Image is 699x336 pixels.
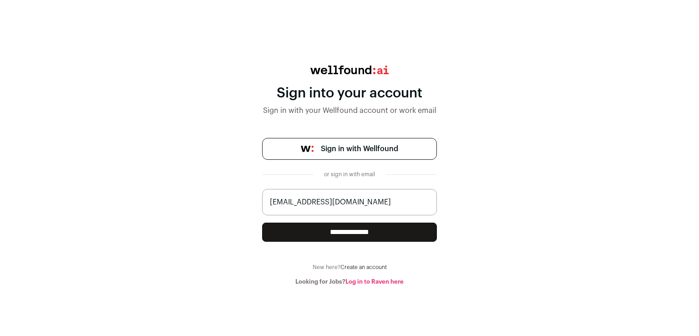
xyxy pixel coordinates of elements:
input: name@work-email.com [262,189,437,215]
div: Sign into your account [262,85,437,102]
a: Sign in with Wellfound [262,138,437,160]
a: Create an account [340,265,387,270]
img: wellfound-symbol-flush-black-fb3c872781a75f747ccb3a119075da62bfe97bd399995f84a933054e44a575c4.png [301,146,314,152]
div: Sign in with your Wellfound account or work email [262,105,437,116]
a: Log in to Raven here [345,279,404,285]
div: or sign in with email [320,171,379,178]
div: New here? [262,264,437,271]
img: wellfound:ai [310,66,389,74]
span: Sign in with Wellfound [321,143,398,154]
div: Looking for Jobs? [262,278,437,285]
